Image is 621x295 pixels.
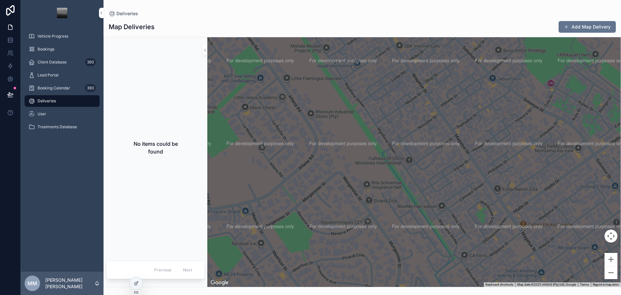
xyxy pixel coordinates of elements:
img: Google [209,278,230,287]
div: 393 [85,58,96,66]
span: Booking Calendar [38,85,70,91]
span: Bookings [38,47,54,52]
button: Map camera controls [605,230,617,243]
span: Client Database [38,60,67,65]
button: Zoom in [605,253,617,266]
a: Bookings [25,43,100,55]
a: Deliveries [109,10,138,17]
h2: No items could be found [127,140,184,155]
span: Treatments Database [38,124,77,130]
button: Add Map Delivery [559,21,616,33]
div: scrollable content [21,26,103,141]
h1: Map Deliveries [109,22,155,31]
a: User [25,108,100,120]
span: User [38,111,46,117]
a: Vehicle Progress [25,30,100,42]
a: Treatments Database [25,121,100,133]
a: Report a map error [593,283,619,286]
button: Zoom out [605,266,617,279]
div: 393 [85,84,96,92]
a: Deliveries [25,95,100,107]
span: Vehicle Progress [38,34,68,39]
p: [PERSON_NAME] [PERSON_NAME] [45,277,94,290]
span: Map data ©2025 AfriGIS (Pty) Ltd, Google [517,283,576,286]
a: Open this area in Google Maps (opens a new window) [209,278,230,287]
a: Lead Portal [25,69,100,81]
img: App logo [57,8,67,18]
a: Client Database393 [25,56,100,68]
span: Deliveries [116,10,138,17]
span: Deliveries [38,98,56,104]
span: MM [27,279,37,287]
a: Terms (opens in new tab) [580,283,589,286]
span: Lead Portal [38,73,59,78]
a: Booking Calendar393 [25,82,100,94]
button: Keyboard shortcuts [485,282,513,287]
